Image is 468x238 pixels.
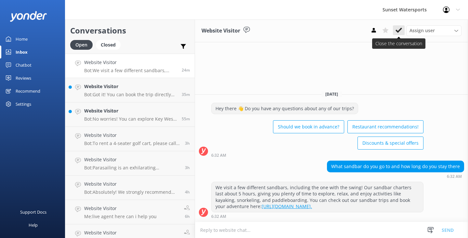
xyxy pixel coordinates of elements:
div: Reviews [16,72,31,85]
div: Sep 15 2025 06:32pm (UTC -05:00) America/Cancun [211,153,423,157]
span: Sep 15 2025 02:31pm (UTC -05:00) America/Cancun [185,189,190,195]
button: Discounts & special offers [357,137,423,150]
div: Recommend [16,85,40,98]
p: Bot: Parasailing is an exhilarating experience where you'll soar up to 300 feet in the air, enjoy... [84,165,180,171]
button: Should we book in advance? [273,120,344,133]
span: Sep 15 2025 12:41pm (UTC -05:00) America/Cancun [185,214,190,219]
span: [DATE] [321,91,342,97]
p: Bot: Absolutely! We strongly recommend booking in advance since our tours tend to sell out, espec... [84,189,180,195]
h2: Conversations [70,24,190,37]
div: Home [16,33,28,46]
img: yonder-white-logo.png [10,11,47,22]
h4: Website Visitor [84,205,157,212]
h4: Website Visitor [84,156,180,163]
a: Website VisitorBot:No worries! You can explore Key West in style with our 6-passenger EZ-Go golf ... [65,102,195,127]
p: Bot: Got it! You can book the trip directly for them using our online booking system here: [URL][... [84,92,177,98]
button: Restaurant recommendations! [347,120,423,133]
a: Website VisitorBot:To rent a 4-seater golf cart, please call our office at [PHONE_NUMBER]. They'l... [65,127,195,151]
h3: Website Visitor [201,27,240,35]
a: Open [70,41,96,48]
strong: 6:32 AM [447,175,462,178]
a: Closed [96,41,124,48]
span: Sep 15 2025 03:24pm (UTC -05:00) America/Cancun [185,165,190,170]
p: Bot: To rent a 4-seater golf cart, please call our office at [PHONE_NUMBER]. They'll help you wit... [84,140,180,146]
h4: Website Visitor [84,132,180,139]
h4: Website Visitor [84,59,177,66]
div: Sep 15 2025 06:32pm (UTC -05:00) America/Cancun [211,214,423,218]
div: Chatbot [16,59,32,72]
div: What sandbar do you go to and how long do you stay there [327,161,464,172]
span: Sep 15 2025 03:32pm (UTC -05:00) America/Cancun [185,140,190,146]
div: Settings [16,98,31,111]
p: Me: live agent here can i help you [84,214,157,219]
a: Website VisitorBot:Got it! You can book the trip directly for them using our online booking syste... [65,78,195,102]
span: Sep 15 2025 06:21pm (UTC -05:00) America/Cancun [182,92,190,97]
span: Assign user [409,27,435,34]
div: Closed [96,40,121,50]
a: Website VisitorBot:Parasailing is an exhilarating experience where you'll soar up to 300 feet in ... [65,151,195,176]
a: [URL][DOMAIN_NAME]. [262,203,312,209]
a: Website VisitorMe:live agent here can i help you6h [65,200,195,224]
div: Sep 15 2025 06:32pm (UTC -05:00) America/Cancun [327,174,464,178]
a: Website VisitorBot:Absolutely! We strongly recommend booking in advance since our tours tend to s... [65,176,195,200]
span: Sep 15 2025 06:01pm (UTC -05:00) America/Cancun [182,116,190,122]
p: Bot: We visit a few different sandbars, including the one with the swing! Our sandbar charters la... [84,68,177,73]
h4: Website Visitor [84,83,177,90]
div: Support Docs [20,205,46,218]
div: We visit a few different sandbars, including the one with the swing! Our sandbar charters last ab... [212,182,423,212]
h4: Website Visitor [84,107,177,114]
div: Inbox [16,46,28,59]
strong: 6:32 AM [211,215,226,218]
a: Website VisitorBot:We visit a few different sandbars, including the one with the swing! Our sandb... [65,54,195,78]
div: Hey there 👋 Do you have any questions about any of our trips? [212,103,358,114]
h4: Website Visitor [84,229,117,236]
p: Bot: No worries! You can explore Key West in style with our 6-passenger EZ-Go golf carts. To lear... [84,116,177,122]
h4: Website Visitor [84,180,180,188]
div: Assign User [406,25,461,36]
strong: 6:32 AM [211,153,226,157]
div: Open [70,40,93,50]
div: Help [29,218,38,231]
span: Sep 15 2025 06:32pm (UTC -05:00) America/Cancun [182,67,190,73]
